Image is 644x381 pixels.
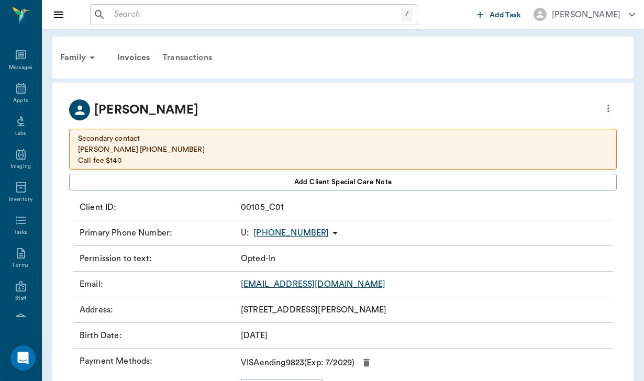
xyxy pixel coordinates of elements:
[241,252,275,265] p: Opted-In
[15,295,26,302] div: Staff
[552,8,620,21] div: [PERSON_NAME]
[111,45,156,70] a: Invoices
[10,345,36,371] div: Open Intercom Messenger
[294,176,392,188] span: Add client Special Care Note
[13,97,28,105] div: Appts
[80,329,237,342] p: Birth Date :
[14,229,27,237] div: Tasks
[600,99,617,117] button: more
[241,227,249,239] span: U :
[48,4,69,25] button: Close drawer
[473,5,525,24] button: Add Task
[13,262,28,270] div: Forms
[401,7,413,21] div: /
[110,7,401,22] input: Search
[78,133,608,166] p: Secondary contact [PERSON_NAME] [PHONE_NUMBER] Call fee $140
[80,252,237,265] p: Permission to text :
[15,130,26,138] div: Labs
[525,5,643,24] button: [PERSON_NAME]
[156,45,218,70] a: Transactions
[9,196,32,204] div: Inventory
[69,174,617,190] button: Add client Special Care Note
[94,100,198,119] p: [PERSON_NAME]
[241,356,354,369] p: VISA ending 9823 (Exp: 7 / 2029 )
[80,227,237,239] p: Primary Phone Number :
[9,64,33,72] div: Messages
[253,227,329,239] p: [PHONE_NUMBER]
[241,280,385,288] a: [EMAIL_ADDRESS][DOMAIN_NAME]
[241,304,386,316] p: [STREET_ADDRESS][PERSON_NAME]
[80,304,237,316] p: Address :
[241,329,268,342] p: [DATE]
[10,163,31,171] div: Imaging
[241,201,284,214] p: 00105_C01
[80,201,237,214] p: Client ID :
[80,278,237,290] p: Email :
[54,45,105,70] div: Family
